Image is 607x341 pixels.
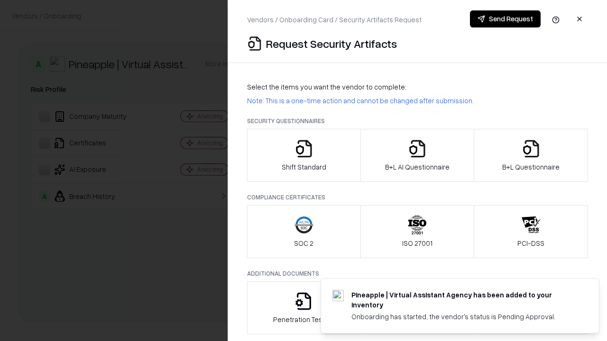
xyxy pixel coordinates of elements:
[360,205,475,258] button: ISO 27001
[332,290,344,301] img: trypineapple.com
[247,82,588,92] p: Select the items you want the vendor to complete:
[351,290,576,310] div: Pineapple | Virtual Assistant Agency has been added to your inventory
[247,193,588,201] p: Compliance Certificates
[351,312,576,322] div: Onboarding has started, the vendor's status is Pending Approval.
[273,314,334,324] p: Penetration Testing
[247,129,361,182] button: Shift Standard
[385,162,450,172] p: B+L AI Questionnaire
[247,205,361,258] button: SOC 2
[282,162,326,172] p: Shift Standard
[247,117,588,125] p: Security Questionnaires
[266,36,397,51] p: Request Security Artifacts
[502,162,560,172] p: B+L Questionnaire
[474,205,588,258] button: PCI-DSS
[247,15,422,25] p: Vendors / Onboarding Card / Security Artifacts Request
[294,238,313,248] p: SOC 2
[470,10,541,27] button: Send Request
[247,269,588,278] p: Additional Documents
[360,129,475,182] button: B+L AI Questionnaire
[247,281,361,334] button: Penetration Testing
[517,238,544,248] p: PCI-DSS
[474,129,588,182] button: B+L Questionnaire
[247,96,588,106] p: Note: This is a one-time action and cannot be changed after submission.
[402,238,432,248] p: ISO 27001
